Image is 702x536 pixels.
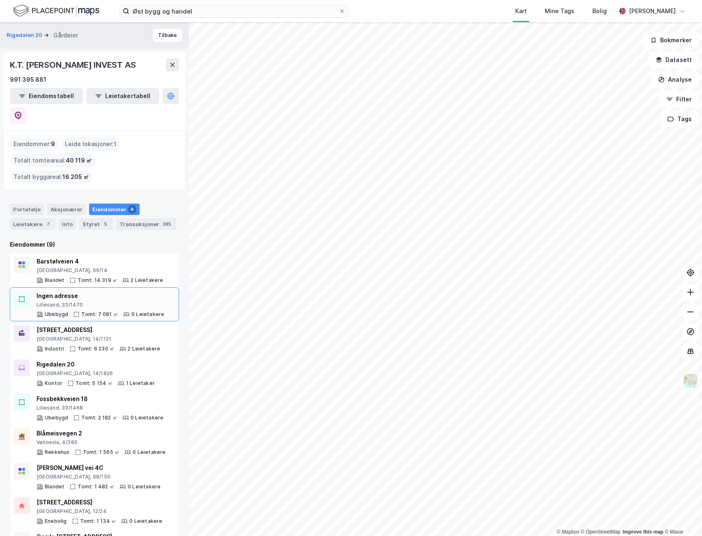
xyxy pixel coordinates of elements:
[592,6,607,16] div: Bolig
[81,311,118,318] div: Tomt: 7 081 ㎡
[89,204,140,215] div: Eiendommer
[643,32,699,48] button: Bokmerker
[83,449,120,456] div: Tomt: 1 565 ㎡
[45,311,68,318] div: Ubebygd
[86,88,159,104] button: Leietakertabell
[661,497,702,536] iframe: Chat Widget
[131,277,163,284] div: 2 Leietakere
[37,497,163,507] div: [STREET_ADDRESS]
[37,439,166,446] div: Vennesla, 4/380
[37,291,164,301] div: Ingen adresse
[78,277,117,284] div: Tomt: 14 319 ㎡
[45,277,64,284] div: Blandet
[53,30,78,40] div: Gårdeier
[37,267,163,274] div: [GEOGRAPHIC_DATA], 66/14
[10,154,95,167] div: Totalt tomteareal :
[10,137,58,151] div: Eiendommer :
[623,529,663,535] a: Improve this map
[79,218,113,230] div: Styret
[128,346,160,352] div: 2 Leietakere
[515,6,527,16] div: Kart
[161,220,173,228] div: 385
[114,139,117,149] span: 1
[45,518,67,525] div: Enebolig
[153,29,182,42] button: Tilbake
[47,204,86,215] div: Aksjonærer
[659,91,699,108] button: Filter
[80,518,117,525] div: Tomt: 1 134 ㎡
[10,218,55,230] div: Leietakere
[116,218,176,230] div: Transaksjoner
[10,204,44,215] div: Portefølje
[133,449,165,456] div: 0 Leietakere
[45,483,64,490] div: Blandet
[649,52,699,68] button: Datasett
[37,394,163,404] div: Fossbekkveien 18
[37,302,164,308] div: Lillesand, 33/1470
[37,360,155,369] div: Rigedalen 20
[44,220,52,228] div: 7
[45,449,70,456] div: Rekkehus
[37,428,166,438] div: Blåmeisvegen 2
[10,58,137,71] div: K.T. [PERSON_NAME] INVEST AS
[651,71,699,88] button: Analyse
[37,405,163,411] div: Lillesand, 33/1468
[128,483,161,490] div: 0 Leietakere
[129,518,162,525] div: 0 Leietakere
[10,75,46,85] div: 991 395 881
[37,370,155,377] div: [GEOGRAPHIC_DATA], 14/1826
[45,415,68,421] div: Ubebygd
[62,172,89,182] span: 16 205 ㎡
[581,529,621,535] a: OpenStreetMap
[10,170,92,183] div: Totalt byggareal :
[51,139,55,149] span: 9
[78,483,115,490] div: Tomt: 1 482 ㎡
[629,6,676,16] div: [PERSON_NAME]
[13,4,99,18] img: logo.f888ab2527a4732fd821a326f86c7f29.svg
[37,336,161,342] div: [GEOGRAPHIC_DATA], 14/1121
[131,415,163,421] div: 0 Leietakere
[37,463,161,473] div: [PERSON_NAME] vei 4C
[45,346,64,352] div: Industri
[45,380,62,387] div: Kontor
[683,373,698,389] img: Z
[7,31,44,39] button: Rigedalen 20
[37,508,163,515] div: [GEOGRAPHIC_DATA], 12/24
[131,311,164,318] div: 0 Leietakere
[557,529,579,535] a: Mapbox
[66,156,92,165] span: 40 119 ㎡
[37,257,163,266] div: Barstølveien 4
[129,5,339,17] input: Søk på adresse, matrikkel, gårdeiere, leietakere eller personer
[126,380,155,387] div: 1 Leietaker
[128,205,136,213] div: 9
[78,346,115,352] div: Tomt: 6 230 ㎡
[661,111,699,127] button: Tags
[62,137,120,151] div: Leide lokasjoner :
[545,6,574,16] div: Mine Tags
[81,415,117,421] div: Tomt: 2 182 ㎡
[101,220,110,228] div: 5
[59,218,76,230] div: Info
[76,380,113,387] div: Tomt: 5 154 ㎡
[37,325,161,335] div: [STREET_ADDRESS]
[10,240,179,250] div: Eiendommer (9)
[37,474,161,480] div: [GEOGRAPHIC_DATA], 98/150
[10,88,83,104] button: Eiendomstabell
